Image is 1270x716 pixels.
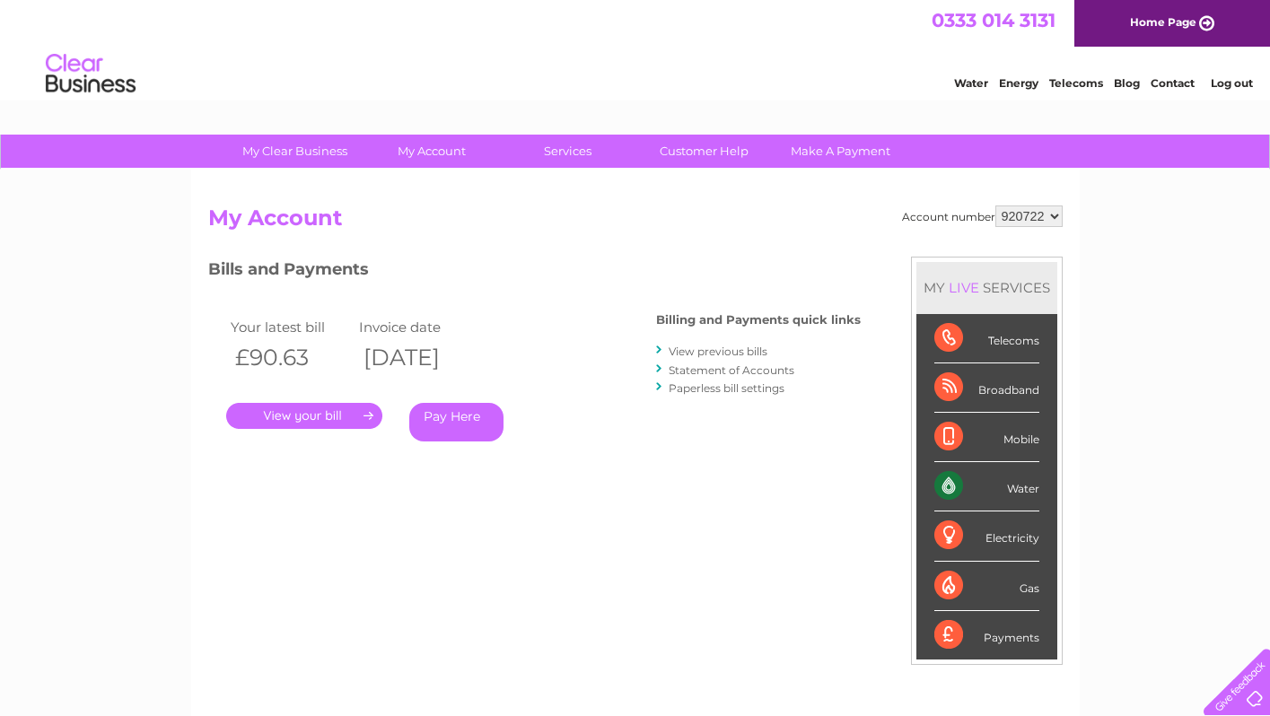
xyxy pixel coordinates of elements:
[226,339,355,376] th: £90.63
[766,135,915,168] a: Make A Payment
[916,262,1057,313] div: MY SERVICES
[355,339,484,376] th: [DATE]
[212,10,1060,87] div: Clear Business is a trading name of Verastar Limited (registered in [GEOGRAPHIC_DATA] No. 3667643...
[669,363,794,377] a: Statement of Accounts
[934,511,1039,561] div: Electricity
[999,76,1038,90] a: Energy
[1049,76,1103,90] a: Telecoms
[357,135,505,168] a: My Account
[494,135,642,168] a: Services
[954,76,988,90] a: Water
[934,611,1039,659] div: Payments
[902,205,1063,227] div: Account number
[1114,76,1140,90] a: Blog
[45,47,136,101] img: logo.png
[934,314,1039,363] div: Telecoms
[934,413,1039,462] div: Mobile
[669,381,784,395] a: Paperless bill settings
[208,257,861,288] h3: Bills and Payments
[1151,76,1195,90] a: Contact
[409,403,504,441] a: Pay Here
[221,135,369,168] a: My Clear Business
[355,315,484,339] td: Invoice date
[932,9,1055,31] a: 0333 014 3131
[934,363,1039,413] div: Broadband
[934,562,1039,611] div: Gas
[208,205,1063,240] h2: My Account
[934,462,1039,511] div: Water
[1211,76,1253,90] a: Log out
[226,403,382,429] a: .
[226,315,355,339] td: Your latest bill
[630,135,778,168] a: Customer Help
[945,279,983,296] div: LIVE
[656,313,861,327] h4: Billing and Payments quick links
[669,345,767,358] a: View previous bills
